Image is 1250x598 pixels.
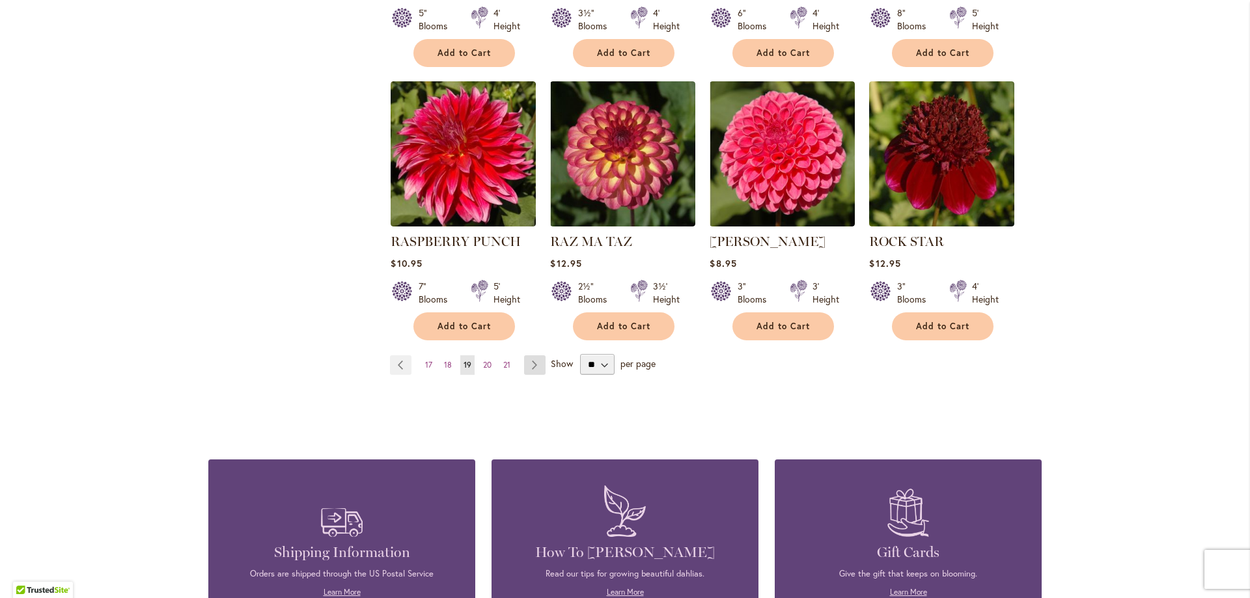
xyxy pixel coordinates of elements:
[573,312,674,340] button: Add to Cart
[551,357,573,370] span: Show
[972,280,999,306] div: 4' Height
[972,7,999,33] div: 5' Height
[550,81,695,226] img: RAZ MA TAZ
[869,257,900,269] span: $12.95
[493,7,520,33] div: 4' Height
[897,280,934,306] div: 3" Blooms
[419,7,455,33] div: 5" Blooms
[324,587,361,597] a: Learn More
[550,234,632,249] a: RAZ MA TAZ
[550,257,581,269] span: $12.95
[413,312,515,340] button: Add to Cart
[441,355,455,375] a: 18
[812,280,839,306] div: 3' Height
[653,7,680,33] div: 4' Height
[757,48,810,59] span: Add to Cart
[710,217,855,229] a: REBECCA LYNN
[916,321,969,332] span: Add to Cart
[653,280,680,306] div: 3½' Height
[620,357,656,370] span: per page
[444,360,452,370] span: 18
[738,7,774,33] div: 6" Blooms
[422,355,436,375] a: 17
[578,7,615,33] div: 3½" Blooms
[480,355,495,375] a: 20
[391,257,422,269] span: $10.95
[550,217,695,229] a: RAZ MA TAZ
[511,543,739,562] h4: How To [PERSON_NAME]
[710,81,855,226] img: REBECCA LYNN
[607,587,644,597] a: Learn More
[738,280,774,306] div: 3" Blooms
[437,321,491,332] span: Add to Cart
[710,257,736,269] span: $8.95
[573,39,674,67] button: Add to Cart
[892,312,993,340] button: Add to Cart
[483,360,492,370] span: 20
[597,48,650,59] span: Add to Cart
[500,355,514,375] a: 21
[413,39,515,67] button: Add to Cart
[493,280,520,306] div: 5' Height
[794,568,1022,580] p: Give the gift that keeps on blooming.
[391,234,521,249] a: RASPBERRY PUNCH
[869,217,1014,229] a: ROCK STAR
[425,360,432,370] span: 17
[794,543,1022,562] h4: Gift Cards
[869,234,944,249] a: ROCK STAR
[228,568,456,580] p: Orders are shipped through the US Postal Service
[228,543,456,562] h4: Shipping Information
[391,81,536,226] img: RASPBERRY PUNCH
[503,360,510,370] span: 21
[812,7,839,33] div: 4' Height
[897,7,934,33] div: 8" Blooms
[10,552,46,588] iframe: Launch Accessibility Center
[890,587,927,597] a: Learn More
[757,321,810,332] span: Add to Cart
[391,217,536,229] a: RASPBERRY PUNCH
[578,280,615,306] div: 2½" Blooms
[869,81,1014,226] img: ROCK STAR
[732,312,834,340] button: Add to Cart
[419,280,455,306] div: 7" Blooms
[464,360,471,370] span: 19
[916,48,969,59] span: Add to Cart
[437,48,491,59] span: Add to Cart
[892,39,993,67] button: Add to Cart
[732,39,834,67] button: Add to Cart
[597,321,650,332] span: Add to Cart
[511,568,739,580] p: Read our tips for growing beautiful dahlias.
[710,234,826,249] a: [PERSON_NAME]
